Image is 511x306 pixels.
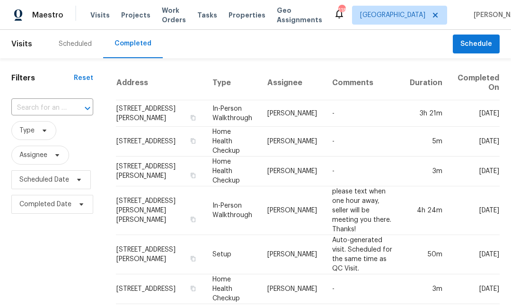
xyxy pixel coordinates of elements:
[205,235,260,274] td: Setup
[450,186,500,235] td: [DATE]
[325,127,402,157] td: -
[197,12,217,18] span: Tasks
[450,127,500,157] td: [DATE]
[189,284,197,293] button: Copy Address
[260,66,325,100] th: Assignee
[260,100,325,127] td: [PERSON_NAME]
[162,6,186,25] span: Work Orders
[450,235,500,274] td: [DATE]
[205,100,260,127] td: In-Person Walkthrough
[450,100,500,127] td: [DATE]
[121,10,150,20] span: Projects
[19,126,35,135] span: Type
[260,235,325,274] td: [PERSON_NAME]
[116,66,205,100] th: Address
[260,157,325,186] td: [PERSON_NAME]
[189,254,197,263] button: Copy Address
[325,100,402,127] td: -
[59,39,92,49] div: Scheduled
[11,73,74,83] h1: Filters
[229,10,265,20] span: Properties
[116,186,205,235] td: [STREET_ADDRESS][PERSON_NAME][PERSON_NAME]
[11,101,67,115] input: Search for an address...
[189,137,197,145] button: Copy Address
[260,274,325,304] td: [PERSON_NAME]
[453,35,500,54] button: Schedule
[205,274,260,304] td: Home Health Checkup
[450,274,500,304] td: [DATE]
[402,100,450,127] td: 3h 21m
[402,274,450,304] td: 3m
[81,102,94,115] button: Open
[325,274,402,304] td: -
[19,175,69,184] span: Scheduled Date
[402,127,450,157] td: 5m
[205,66,260,100] th: Type
[19,200,71,209] span: Completed Date
[205,157,260,186] td: Home Health Checkup
[402,66,450,100] th: Duration
[115,39,151,48] div: Completed
[325,66,402,100] th: Comments
[402,235,450,274] td: 50m
[116,274,205,304] td: [STREET_ADDRESS]
[205,127,260,157] td: Home Health Checkup
[189,215,197,224] button: Copy Address
[116,100,205,127] td: [STREET_ADDRESS][PERSON_NAME]
[32,10,63,20] span: Maestro
[260,127,325,157] td: [PERSON_NAME]
[74,73,93,83] div: Reset
[116,157,205,186] td: [STREET_ADDRESS][PERSON_NAME]
[450,66,500,100] th: Completed On
[205,186,260,235] td: In-Person Walkthrough
[325,235,402,274] td: Auto-generated visit. Scheduled for the same time as QC Visit.
[338,6,345,15] div: 118
[450,157,500,186] td: [DATE]
[189,114,197,122] button: Copy Address
[90,10,110,20] span: Visits
[360,10,425,20] span: [GEOGRAPHIC_DATA]
[189,171,197,180] button: Copy Address
[19,150,47,160] span: Assignee
[116,235,205,274] td: [STREET_ADDRESS][PERSON_NAME]
[402,186,450,235] td: 4h 24m
[460,38,492,50] span: Schedule
[325,157,402,186] td: -
[260,186,325,235] td: [PERSON_NAME]
[277,6,322,25] span: Geo Assignments
[116,127,205,157] td: [STREET_ADDRESS]
[325,186,402,235] td: please text when one hour away, seller will be meeting you there. Thanks!
[11,34,32,54] span: Visits
[402,157,450,186] td: 3m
